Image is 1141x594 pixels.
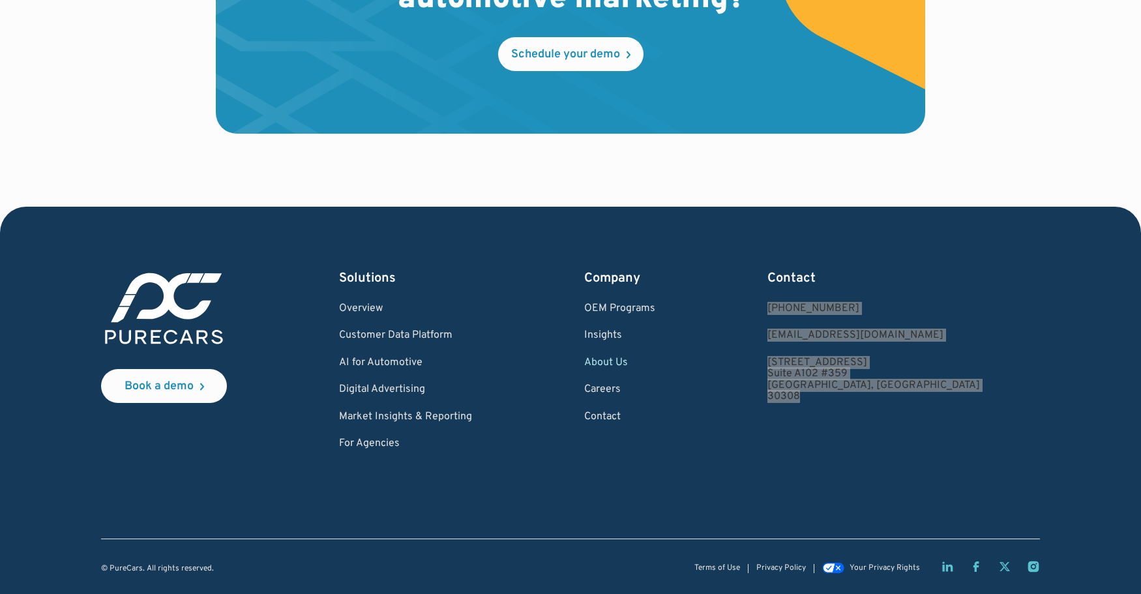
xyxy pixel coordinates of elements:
[941,560,954,573] a: LinkedIn page
[756,564,806,572] a: Privacy Policy
[822,564,920,573] a: Your Privacy Rights
[339,411,472,423] a: Market Insights & Reporting
[101,565,214,573] div: © PureCars. All rights reserved.
[767,303,980,315] div: [PHONE_NUMBER]
[767,357,980,403] a: [STREET_ADDRESS]Suite A102 #359[GEOGRAPHIC_DATA], [GEOGRAPHIC_DATA]30308
[339,438,472,450] a: For Agencies
[511,49,620,61] div: Schedule your demo
[339,269,472,288] div: Solutions
[998,560,1011,573] a: Twitter X page
[970,560,983,573] a: Facebook page
[101,269,227,348] img: purecars logo
[767,269,980,288] div: Contact
[584,411,655,423] a: Contact
[584,357,655,369] a: About Us
[498,37,644,71] a: Schedule your demo
[1027,560,1040,573] a: Instagram page
[694,564,740,572] a: Terms of Use
[339,384,472,396] a: Digital Advertising
[584,330,655,342] a: Insights
[767,330,980,342] a: Email us
[339,357,472,369] a: AI for Automotive
[339,330,472,342] a: Customer Data Platform
[339,303,472,315] a: Overview
[101,369,227,403] a: Book a demo
[125,381,194,393] div: Book a demo
[850,564,920,572] div: Your Privacy Rights
[584,303,655,315] a: OEM Programs
[584,269,655,288] div: Company
[584,384,655,396] a: Careers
